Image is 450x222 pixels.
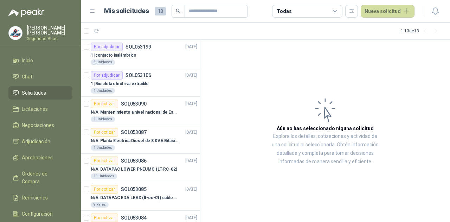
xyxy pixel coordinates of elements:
a: Adjudicación [8,135,72,148]
span: Solicitudes [22,89,46,97]
div: Por cotizar [91,128,118,137]
p: [DATE] [185,44,197,50]
a: Por cotizarSOL053086[DATE] N/A |DATAPAC LOWER PNEUMO (LT-RC-02)11 Unidades [81,154,200,182]
div: 1 Unidades [91,145,115,151]
p: SOL053084 [121,215,147,220]
img: Logo peakr [8,8,44,17]
a: Licitaciones [8,102,72,116]
span: Negociaciones [22,121,54,129]
p: [DATE] [185,215,197,221]
a: Por cotizarSOL053090[DATE] N/A |Mantenimiento a nivel nacional de Esclusas de Seguridad1 Unidades [81,97,200,125]
a: Por cotizarSOL053087[DATE] N/A |Planta Eléctrica Diesel de 8 KVA Bifásica1 Unidades [81,125,200,154]
span: Remisiones [22,194,48,202]
p: N/A | DATAPAC EDA LEAD (lt-ec-01) cable + placa [91,195,178,201]
p: N/A | Mantenimiento a nivel nacional de Esclusas de Seguridad [91,109,178,116]
p: 1 | Bicicleta electriva extraible [91,81,149,87]
span: 13 [155,7,166,15]
p: [DATE] [185,72,197,79]
a: Por adjudicarSOL053199[DATE] 1 |contacto inalámbrico5 Unidades [81,40,200,68]
div: 9 Pares [91,202,109,208]
p: SOL053086 [121,158,147,163]
div: 1 Unidades [91,88,115,94]
h1: Mis solicitudes [104,6,149,16]
span: Inicio [22,57,33,64]
p: SOL053085 [121,187,147,192]
p: N/A | DATAPAC LOWER PNEUMO (LT-RC-02) [91,166,177,173]
a: Inicio [8,54,72,67]
p: 1 | contacto inalámbrico [91,52,136,59]
p: N/A | Planta Eléctrica Diesel de 8 KVA Bifásica [91,138,178,144]
p: Seguridad Atlas [27,37,72,41]
a: Configuración [8,207,72,221]
div: Por cotizar [91,214,118,222]
p: [DATE] [185,158,197,164]
div: 1 - 13 de 13 [401,25,442,37]
p: [PERSON_NAME] [PERSON_NAME] [27,25,72,35]
p: SOL053087 [121,130,147,135]
a: Chat [8,70,72,83]
p: Explora los detalles, cotizaciones y actividad de una solicitud al seleccionarla. Obtén informaci... [271,132,380,166]
a: Negociaciones [8,119,72,132]
a: Por adjudicarSOL053106[DATE] 1 |Bicicleta electriva extraible1 Unidades [81,68,200,97]
span: Configuración [22,210,53,218]
p: [DATE] [185,129,197,136]
span: Órdenes de Compra [22,170,66,185]
a: Remisiones [8,191,72,204]
span: search [176,8,181,13]
div: Por cotizar [91,157,118,165]
div: 5 Unidades [91,59,115,65]
span: Licitaciones [22,105,48,113]
span: Chat [22,73,32,81]
p: [DATE] [185,186,197,193]
div: Por cotizar [91,100,118,108]
span: Aprobaciones [22,154,53,161]
img: Company Logo [9,26,22,40]
p: SOL053090 [121,101,147,106]
a: Aprobaciones [8,151,72,164]
p: [DATE] [185,101,197,107]
a: Por cotizarSOL053085[DATE] N/A |DATAPAC EDA LEAD (lt-ec-01) cable + placa9 Pares [81,182,200,211]
a: Solicitudes [8,86,72,100]
a: Órdenes de Compra [8,167,72,188]
div: 11 Unidades [91,173,117,179]
h3: Aún no has seleccionado niguna solicitud [277,125,374,132]
span: Adjudicación [22,138,50,145]
p: SOL053106 [126,73,151,78]
button: Nueva solicitud [361,5,414,18]
div: Por adjudicar [91,71,123,80]
p: SOL053199 [126,44,151,49]
div: Por cotizar [91,185,118,194]
div: 1 Unidades [91,116,115,122]
div: Por adjudicar [91,43,123,51]
div: Todas [277,7,291,15]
